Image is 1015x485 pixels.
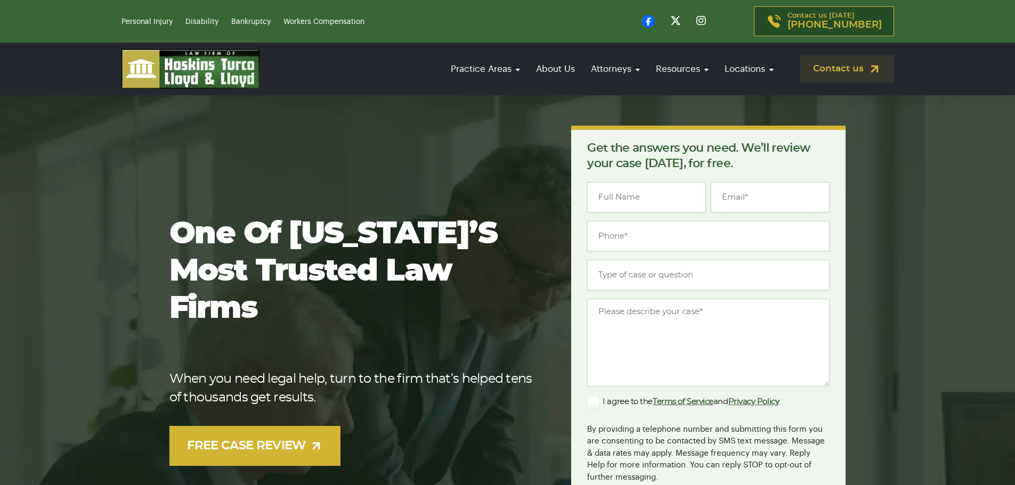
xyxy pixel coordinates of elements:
[787,12,882,30] p: Contact us [DATE]
[587,182,706,212] input: Full Name
[754,6,894,36] a: Contact us [DATE][PHONE_NUMBER]
[586,54,645,84] a: Attorneys
[587,417,830,484] div: By providing a telephone number and submitting this form you are consenting to be contacted by SM...
[121,49,260,89] img: logo
[283,18,364,26] a: Workers Compensation
[531,54,580,84] a: About Us
[719,54,779,84] a: Locations
[169,426,341,466] a: FREE CASE REVIEW
[169,216,538,327] h1: One of [US_STATE]’s most trusted law firms
[711,182,830,212] input: Email*
[587,396,779,408] label: I agree to the and
[169,370,538,407] p: When you need legal help, turn to the firm that’s helped tens of thousands get results.
[800,55,894,83] a: Contact us
[653,398,713,406] a: Terms of Service
[787,20,882,30] span: [PHONE_NUMBER]
[587,221,830,251] input: Phone*
[445,54,525,84] a: Practice Areas
[587,260,830,290] input: Type of case or question
[728,398,779,406] a: Privacy Policy
[587,141,830,171] p: Get the answers you need. We’ll review your case [DATE], for free.
[310,439,323,453] img: arrow-up-right-light.svg
[121,18,173,26] a: Personal Injury
[185,18,218,26] a: Disability
[651,54,714,84] a: Resources
[231,18,271,26] a: Bankruptcy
